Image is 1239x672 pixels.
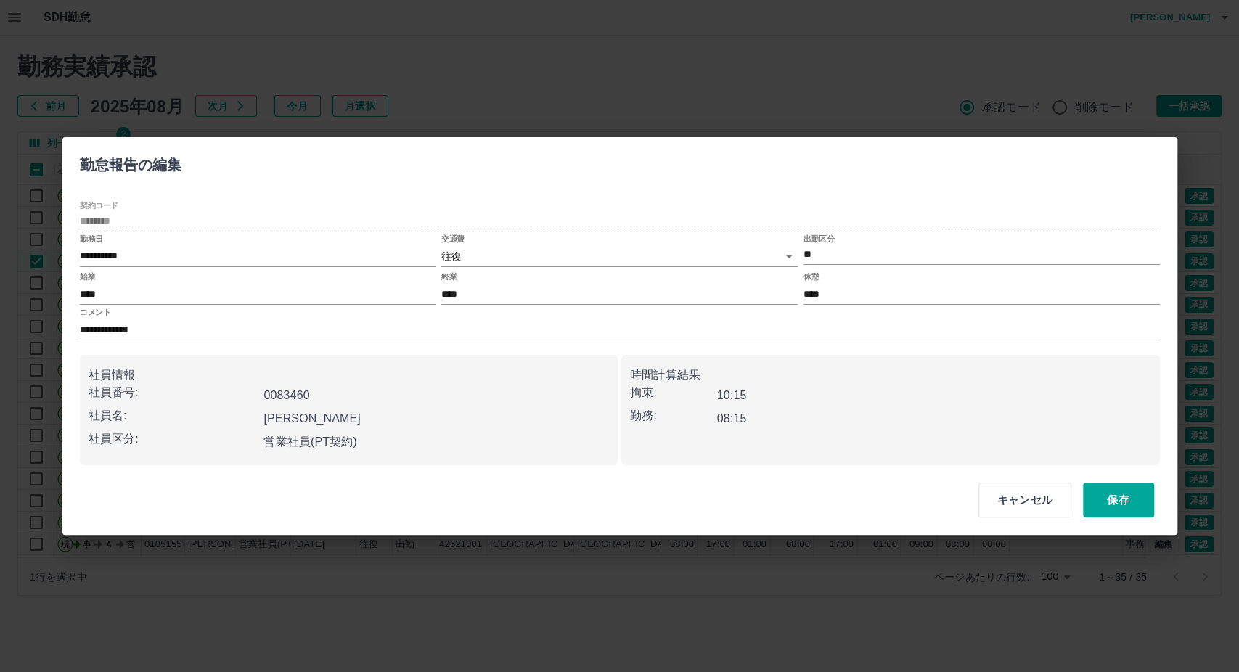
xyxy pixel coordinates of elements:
[62,137,200,187] h2: 勤怠報告の編集
[803,233,834,244] label: 出勤区分
[80,271,95,282] label: 始業
[717,412,747,425] b: 08:15
[89,384,258,401] p: 社員番号:
[630,366,1151,384] p: 時間計算結果
[89,407,258,425] p: 社員名:
[263,435,357,448] b: 営業社員(PT契約)
[717,389,747,401] b: 10:15
[80,307,110,318] label: コメント
[80,233,103,244] label: 勤務日
[441,271,457,282] label: 終業
[630,384,717,401] p: 拘束:
[89,366,610,384] p: 社員情報
[1083,483,1154,517] button: 保存
[803,271,819,282] label: 休憩
[89,430,258,448] p: 社員区分:
[630,407,717,425] p: 勤務:
[263,389,309,401] b: 0083460
[441,246,798,267] div: 往復
[263,412,361,425] b: [PERSON_NAME]
[978,483,1071,517] button: キャンセル
[441,233,465,244] label: 交通費
[80,200,118,210] label: 契約コード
